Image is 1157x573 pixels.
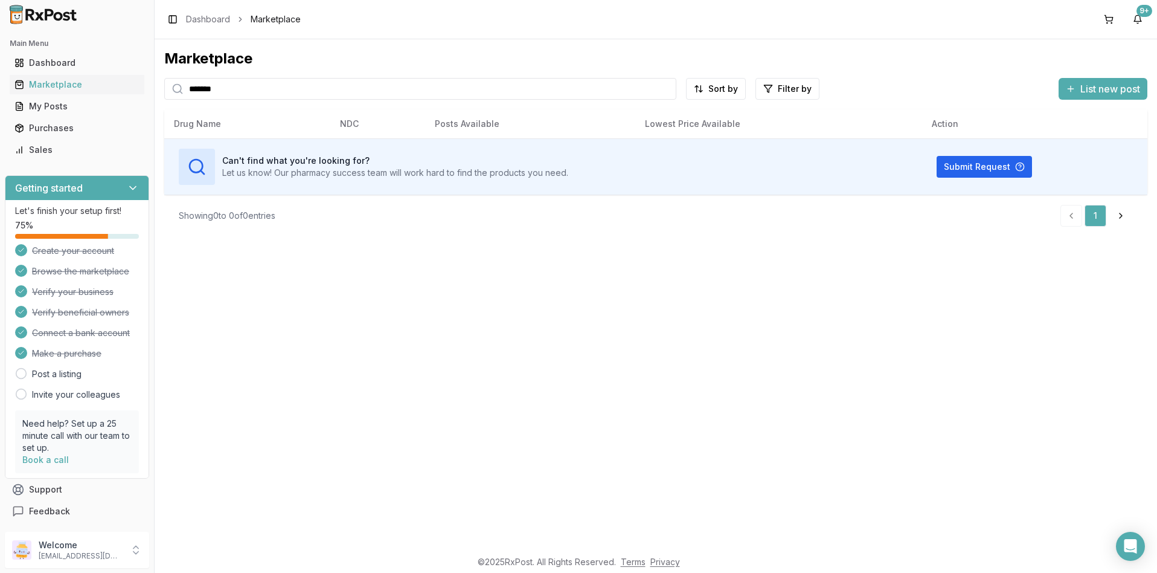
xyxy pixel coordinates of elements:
[39,539,123,551] p: Welcome
[14,100,139,112] div: My Posts
[5,53,149,73] button: Dashboard
[10,52,144,74] a: Dashboard
[164,49,1147,68] div: Marketplace
[186,13,301,25] nav: breadcrumb
[222,155,568,167] h3: Can't find what you're looking for?
[5,75,149,94] button: Marketplace
[39,551,123,561] p: [EMAIL_ADDRESS][DOMAIN_NAME]
[32,265,129,277] span: Browse the marketplace
[32,327,130,339] span: Connect a bank account
[5,500,149,522] button: Feedback
[10,95,144,117] a: My Posts
[14,79,139,91] div: Marketplace
[755,78,819,100] button: Filter by
[1128,10,1147,29] button: 9+
[32,368,82,380] a: Post a listing
[5,5,82,24] img: RxPost Logo
[1085,205,1106,227] a: 1
[15,205,139,217] p: Let's finish your setup first!
[10,39,144,48] h2: Main Menu
[635,109,922,138] th: Lowest Price Available
[425,109,635,138] th: Posts Available
[22,455,69,465] a: Book a call
[10,139,144,161] a: Sales
[10,117,144,139] a: Purchases
[1080,82,1140,96] span: List new post
[14,122,139,134] div: Purchases
[15,219,33,231] span: 75 %
[12,540,31,560] img: User avatar
[14,57,139,69] div: Dashboard
[32,245,114,257] span: Create your account
[1116,532,1145,561] div: Open Intercom Messenger
[708,83,738,95] span: Sort by
[164,109,330,138] th: Drug Name
[22,418,132,454] p: Need help? Set up a 25 minute call with our team to set up.
[1059,84,1147,96] a: List new post
[32,286,114,298] span: Verify your business
[686,78,746,100] button: Sort by
[32,389,120,401] a: Invite your colleagues
[5,140,149,160] button: Sales
[922,109,1147,138] th: Action
[650,557,680,567] a: Privacy
[14,144,139,156] div: Sales
[32,306,129,319] span: Verify beneficial owners
[222,167,568,179] p: Let us know! Our pharmacy success team will work hard to find the products you need.
[179,210,275,222] div: Showing 0 to 0 of 0 entries
[32,348,101,360] span: Make a purchase
[251,13,301,25] span: Marketplace
[186,13,230,25] a: Dashboard
[29,505,70,517] span: Feedback
[778,83,812,95] span: Filter by
[1109,205,1133,227] a: Go to next page
[15,181,83,195] h3: Getting started
[621,557,646,567] a: Terms
[937,156,1032,178] button: Submit Request
[330,109,425,138] th: NDC
[1060,205,1133,227] nav: pagination
[1136,5,1152,17] div: 9+
[10,74,144,95] a: Marketplace
[5,118,149,138] button: Purchases
[5,97,149,116] button: My Posts
[5,479,149,500] button: Support
[1059,78,1147,100] button: List new post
